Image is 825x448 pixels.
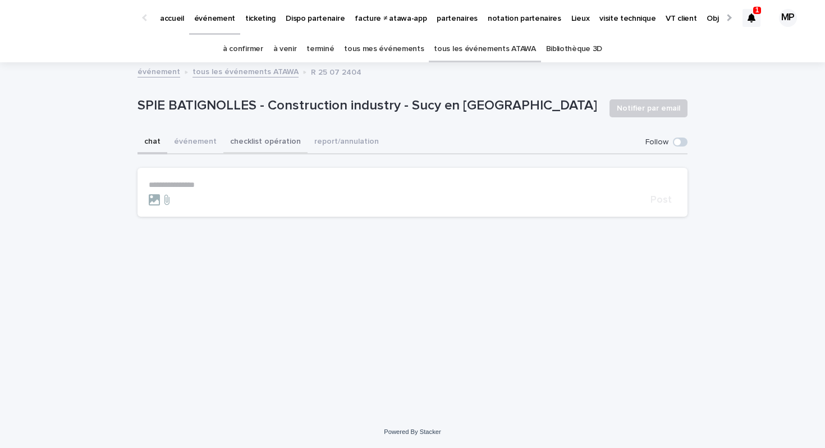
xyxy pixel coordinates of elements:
[755,6,759,14] p: 1
[137,98,601,114] p: SPIE BATIGNOLLES - Construction industry - Sucy en [GEOGRAPHIC_DATA]
[137,65,180,77] a: événement
[344,36,424,62] a: tous mes événements
[22,7,131,29] img: Ls34BcGeRexTGTNfXpUC
[434,36,535,62] a: tous les événements ATAWA
[223,131,308,154] button: checklist opération
[617,103,680,114] span: Notifier par email
[779,9,797,27] div: MP
[308,131,386,154] button: report/annulation
[646,195,676,205] button: Post
[650,195,672,205] span: Post
[645,138,668,147] p: Follow
[167,131,223,154] button: événement
[273,36,297,62] a: à venir
[609,99,687,117] button: Notifier par email
[742,9,760,27] div: 1
[137,131,167,154] button: chat
[546,36,602,62] a: Bibliothèque 3D
[223,36,263,62] a: à confirmer
[311,65,361,77] p: R 25 07 2404
[384,428,441,435] a: Powered By Stacker
[306,36,334,62] a: terminé
[192,65,299,77] a: tous les événements ATAWA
